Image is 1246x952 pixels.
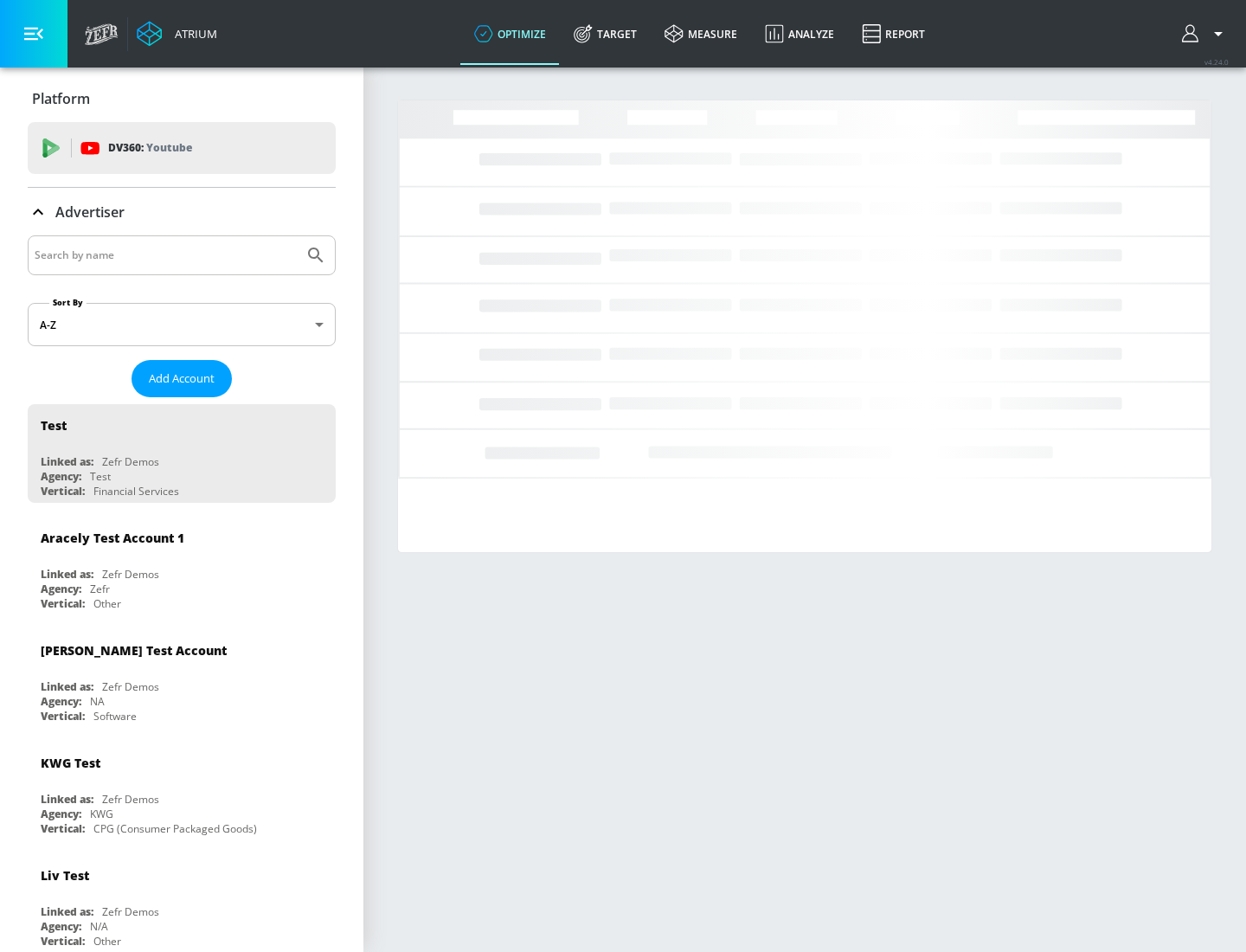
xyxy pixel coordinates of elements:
[108,138,192,158] p: DV360:
[90,807,113,821] div: KWG
[460,3,560,65] a: optimize
[28,742,336,840] div: KWG TestLinked as:Zefr DemosAgency:KWGVertical:CPG (Consumer Packaged Goods)
[93,484,179,499] div: Financial Services
[41,709,85,724] div: Vertical:
[41,755,100,771] div: KWG Test
[146,138,192,157] p: Youtube
[848,3,939,65] a: Report
[90,582,110,596] div: Zefr
[41,807,81,821] div: Agency:
[41,694,81,709] div: Agency:
[41,934,85,949] div: Vertical:
[102,567,159,582] div: Zefr Demos
[41,469,81,484] div: Agency:
[168,26,217,42] div: Atrium
[751,3,848,65] a: Analyze
[41,904,93,919] div: Linked as:
[102,679,159,694] div: Zefr Demos
[41,596,85,611] div: Vertical:
[28,188,336,236] div: Advertiser
[651,3,751,65] a: measure
[41,454,93,469] div: Linked as:
[41,417,67,434] div: Test
[28,74,336,123] div: Platform
[55,203,125,222] p: Advertiser
[28,404,336,503] div: TestLinked as:Zefr DemosAgency:TestVertical:Financial Services
[90,919,108,934] div: N/A
[93,821,257,836] div: CPG (Consumer Packaged Goods)
[132,360,232,397] button: Add Account
[28,303,336,346] div: A-Z
[41,919,81,934] div: Agency:
[41,792,93,807] div: Linked as:
[41,642,227,659] div: [PERSON_NAME] Test Account
[28,517,336,615] div: Aracely Test Account 1Linked as:Zefr DemosAgency:ZefrVertical:Other
[49,297,87,308] label: Sort By
[41,679,93,694] div: Linked as:
[41,821,85,836] div: Vertical:
[90,469,111,484] div: Test
[102,454,159,469] div: Zefr Demos
[102,792,159,807] div: Zefr Demos
[149,369,215,389] span: Add Account
[35,244,297,267] input: Search by name
[102,904,159,919] div: Zefr Demos
[560,3,651,65] a: Target
[93,596,121,611] div: Other
[41,867,89,884] div: Liv Test
[90,694,105,709] div: NA
[93,934,121,949] div: Other
[41,484,85,499] div: Vertical:
[41,582,81,596] div: Agency:
[28,629,336,728] div: [PERSON_NAME] Test AccountLinked as:Zefr DemosAgency:NAVertical:Software
[137,21,217,47] a: Atrium
[93,709,137,724] div: Software
[1204,57,1229,67] span: v 4.24.0
[41,530,184,546] div: Aracely Test Account 1
[32,89,90,108] p: Platform
[28,122,336,174] div: DV360: Youtube
[41,567,93,582] div: Linked as:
